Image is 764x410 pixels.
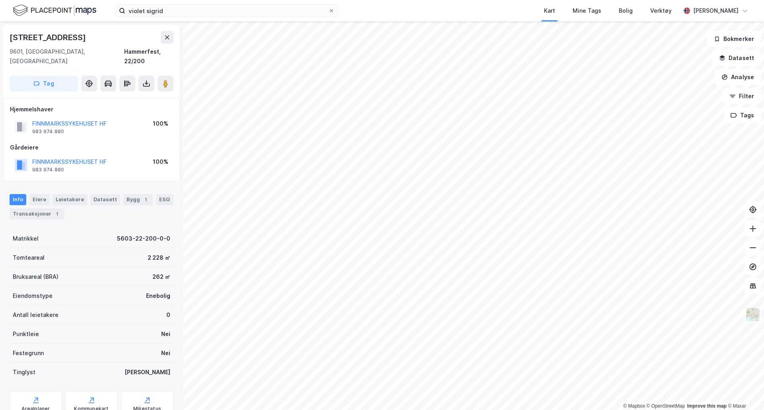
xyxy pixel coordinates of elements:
[156,194,173,205] div: ESG
[619,6,633,16] div: Bolig
[573,6,601,16] div: Mine Tags
[123,194,153,205] div: Bygg
[13,253,45,262] div: Tomteareal
[125,367,170,377] div: [PERSON_NAME]
[13,329,39,339] div: Punktleie
[153,119,168,128] div: 100%
[707,31,761,47] button: Bokmerker
[10,194,26,205] div: Info
[161,329,170,339] div: Nei
[687,403,727,409] a: Improve this map
[32,167,64,173] div: 983 974 880
[13,348,44,358] div: Festegrunn
[712,50,761,66] button: Datasett
[161,348,170,358] div: Nei
[10,76,78,91] button: Tag
[10,208,64,220] div: Transaksjoner
[142,196,150,204] div: 1
[10,47,124,66] div: 9601, [GEOGRAPHIC_DATA], [GEOGRAPHIC_DATA]
[146,291,170,301] div: Enebolig
[125,5,328,17] input: Søk på adresse, matrikkel, gårdeiere, leietakere eller personer
[166,310,170,320] div: 0
[153,157,168,167] div: 100%
[10,143,173,152] div: Gårdeiere
[32,128,64,135] div: 983 974 880
[724,107,761,123] button: Tags
[745,307,760,322] img: Z
[29,194,49,205] div: Eiere
[53,194,87,205] div: Leietakere
[13,291,53,301] div: Eiendomstype
[124,47,173,66] div: Hammerfest, 22/200
[723,88,761,104] button: Filter
[90,194,120,205] div: Datasett
[715,69,761,85] button: Analyse
[13,4,96,17] img: logo.f888ab2527a4732fd821a326f86c7f29.svg
[13,367,35,377] div: Tinglyst
[693,6,739,16] div: [PERSON_NAME]
[724,372,764,410] iframe: Chat Widget
[647,403,685,409] a: OpenStreetMap
[13,234,39,243] div: Matrikkel
[13,272,58,282] div: Bruksareal (BRA)
[117,234,170,243] div: 5603-22-200-0-0
[152,272,170,282] div: 262 ㎡
[623,403,645,409] a: Mapbox
[10,31,88,44] div: [STREET_ADDRESS]
[10,105,173,114] div: Hjemmelshaver
[53,210,61,218] div: 1
[650,6,672,16] div: Verktøy
[724,372,764,410] div: Kontrollprogram for chat
[13,310,58,320] div: Antall leietakere
[148,253,170,262] div: 2 228 ㎡
[544,6,555,16] div: Kart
